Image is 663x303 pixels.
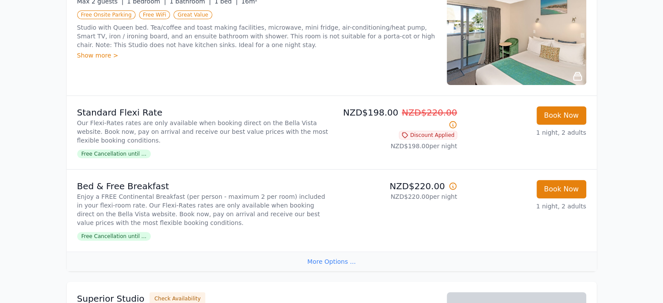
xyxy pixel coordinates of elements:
[77,106,328,119] p: Standard Flexi Rate
[537,180,586,198] button: Book Now
[77,10,136,19] span: Free Onsite Parking
[77,119,328,145] p: Our Flexi-Rates rates are only available when booking direct on the Bella Vista website. Book now...
[173,10,212,19] span: Great Value
[464,202,586,211] p: 1 night, 2 adults
[399,131,457,140] span: Discount Applied
[77,51,436,60] div: Show more >
[139,10,170,19] span: Free WiFi
[67,252,597,271] div: More Options ...
[335,192,457,201] p: NZD$220.00 per night
[537,106,586,125] button: Book Now
[402,107,457,118] span: NZD$220.00
[77,23,436,49] p: Studio with Queen bed. Tea/coffee and toast making facilities, microwave, mini fridge, air-condit...
[77,150,151,158] span: Free Cancellation until ...
[77,192,328,227] p: Enjoy a FREE Continental Breakfast (per person - maximum 2 per room) included in your flexi-room ...
[77,232,151,241] span: Free Cancellation until ...
[464,128,586,137] p: 1 night, 2 adults
[335,106,457,131] p: NZD$198.00
[335,142,457,150] p: NZD$198.00 per night
[77,180,328,192] p: Bed & Free Breakfast
[335,180,457,192] p: NZD$220.00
